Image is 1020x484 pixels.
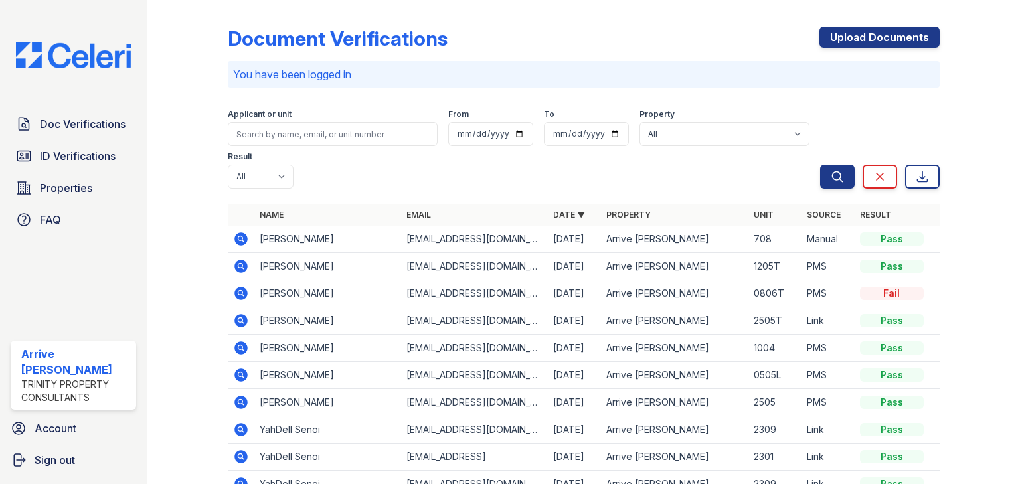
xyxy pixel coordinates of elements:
span: FAQ [40,212,61,228]
div: Pass [860,260,924,273]
td: [EMAIL_ADDRESS][DOMAIN_NAME] [401,416,548,444]
a: Result [860,210,891,220]
a: Property [606,210,651,220]
td: [PERSON_NAME] [254,335,401,362]
td: YahDell Senoi [254,444,401,471]
a: Date ▼ [553,210,585,220]
td: 2301 [748,444,802,471]
td: 0505L [748,362,802,389]
td: [DATE] [548,416,601,444]
td: [EMAIL_ADDRESS][DOMAIN_NAME] [401,253,548,280]
label: Result [228,151,252,162]
td: 2505T [748,307,802,335]
div: Pass [860,450,924,463]
div: Fail [860,287,924,300]
td: [DATE] [548,389,601,416]
td: 1004 [748,335,802,362]
div: Arrive [PERSON_NAME] [21,346,131,378]
a: Account [5,415,141,442]
img: CE_Logo_Blue-a8612792a0a2168367f1c8372b55b34899dd931a85d93a1a3d3e32e68fde9ad4.png [5,42,141,68]
label: Applicant or unit [228,109,292,120]
span: ID Verifications [40,148,116,164]
td: [EMAIL_ADDRESS][DOMAIN_NAME] [401,389,548,416]
td: [EMAIL_ADDRESS][DOMAIN_NAME] [401,280,548,307]
td: 708 [748,226,802,253]
a: ID Verifications [11,143,136,169]
td: [EMAIL_ADDRESS] [401,444,548,471]
a: FAQ [11,206,136,233]
td: Manual [802,226,855,253]
td: Arrive [PERSON_NAME] [601,362,748,389]
td: [EMAIL_ADDRESS][DOMAIN_NAME] [401,362,548,389]
a: Name [260,210,284,220]
td: [DATE] [548,280,601,307]
span: Account [35,420,76,436]
a: Unit [754,210,774,220]
td: [DATE] [548,335,601,362]
td: [EMAIL_ADDRESS][DOMAIN_NAME] [401,335,548,362]
a: Doc Verifications [11,111,136,137]
td: YahDell Senoi [254,416,401,444]
td: PMS [802,280,855,307]
td: [PERSON_NAME] [254,280,401,307]
div: Document Verifications [228,27,448,50]
td: [PERSON_NAME] [254,362,401,389]
label: Property [639,109,675,120]
td: Arrive [PERSON_NAME] [601,416,748,444]
div: Pass [860,341,924,355]
td: Arrive [PERSON_NAME] [601,307,748,335]
td: Arrive [PERSON_NAME] [601,335,748,362]
td: [PERSON_NAME] [254,389,401,416]
td: Arrive [PERSON_NAME] [601,253,748,280]
td: Arrive [PERSON_NAME] [601,389,748,416]
div: Trinity Property Consultants [21,378,131,404]
td: [DATE] [548,362,601,389]
td: [PERSON_NAME] [254,307,401,335]
td: PMS [802,335,855,362]
label: To [544,109,554,120]
td: Arrive [PERSON_NAME] [601,444,748,471]
div: Pass [860,232,924,246]
div: Pass [860,368,924,382]
td: [EMAIL_ADDRESS][DOMAIN_NAME] [401,226,548,253]
td: [EMAIL_ADDRESS][DOMAIN_NAME] [401,307,548,335]
div: Pass [860,314,924,327]
td: [PERSON_NAME] [254,253,401,280]
td: 0806T [748,280,802,307]
a: Upload Documents [819,27,940,48]
td: 1205T [748,253,802,280]
span: Doc Verifications [40,116,126,132]
td: Link [802,416,855,444]
td: PMS [802,253,855,280]
p: You have been logged in [233,66,934,82]
td: PMS [802,362,855,389]
td: [DATE] [548,444,601,471]
td: 2505 [748,389,802,416]
td: [DATE] [548,253,601,280]
td: [PERSON_NAME] [254,226,401,253]
a: Properties [11,175,136,201]
td: Arrive [PERSON_NAME] [601,226,748,253]
td: Link [802,307,855,335]
td: [DATE] [548,307,601,335]
span: Sign out [35,452,75,468]
a: Email [406,210,431,220]
label: From [448,109,469,120]
input: Search by name, email, or unit number [228,122,438,146]
td: 2309 [748,416,802,444]
a: Source [807,210,841,220]
div: Pass [860,423,924,436]
td: Arrive [PERSON_NAME] [601,280,748,307]
td: Link [802,444,855,471]
td: [DATE] [548,226,601,253]
span: Properties [40,180,92,196]
td: PMS [802,389,855,416]
div: Pass [860,396,924,409]
a: Sign out [5,447,141,473]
